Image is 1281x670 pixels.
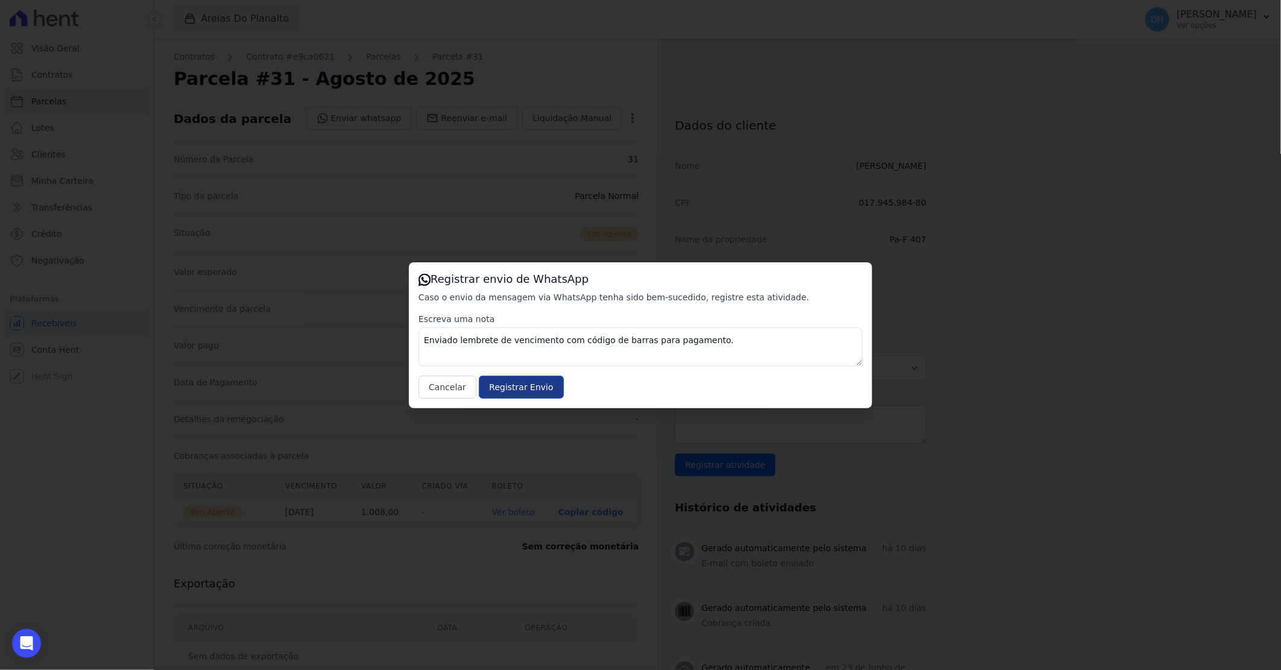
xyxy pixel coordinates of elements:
[419,313,862,325] label: Escreva uma nota
[479,376,563,399] input: Registrar Envio
[419,291,862,303] p: Caso o envio da mensagem via WhatsApp tenha sido bem-sucedido, registre esta atividade.
[419,327,862,366] textarea: Enviado lembrete de vencimento com código de barras para pagamento.
[419,272,862,286] h3: Registrar envio de WhatsApp
[12,629,41,658] div: Open Intercom Messenger
[419,376,476,399] button: Cancelar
